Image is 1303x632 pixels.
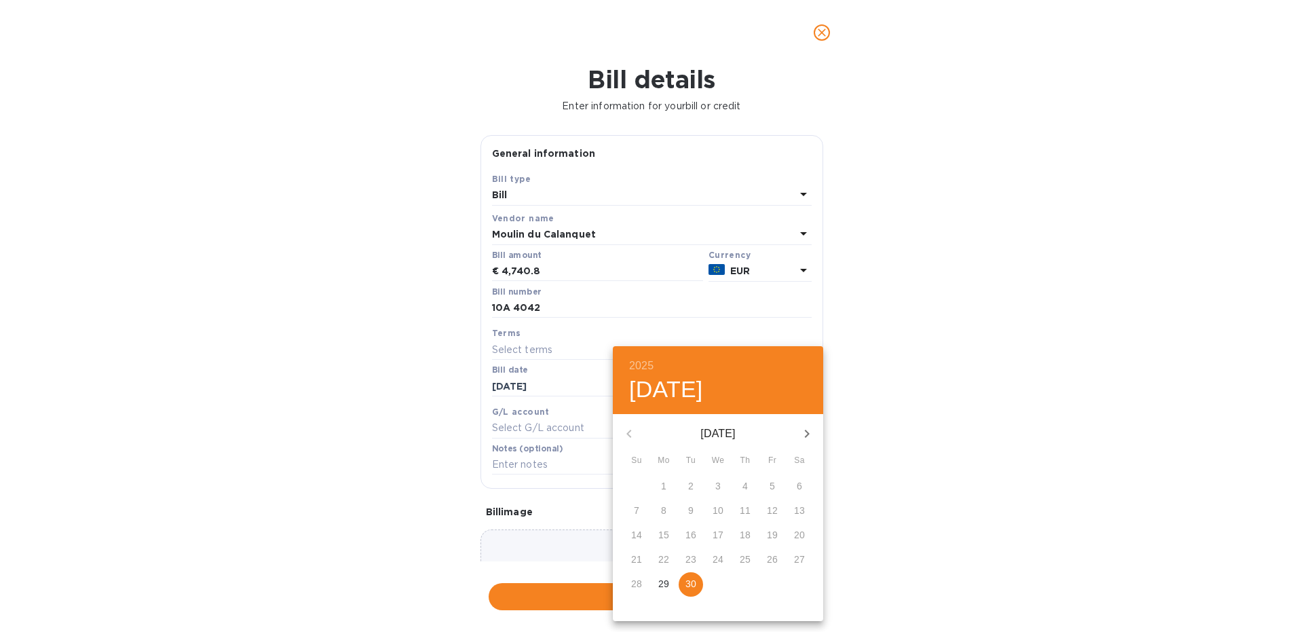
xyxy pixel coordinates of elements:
span: Mo [651,454,676,468]
p: 30 [685,577,696,591]
button: 29 [651,572,676,597]
span: We [706,454,730,468]
span: Th [733,454,757,468]
span: Sa [787,454,812,468]
button: 2025 [629,356,654,375]
p: 29 [658,577,669,591]
span: Tu [679,454,703,468]
span: Su [624,454,649,468]
span: Fr [760,454,785,468]
button: 30 [679,572,703,597]
p: [DATE] [645,426,791,442]
button: [DATE] [629,375,703,404]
